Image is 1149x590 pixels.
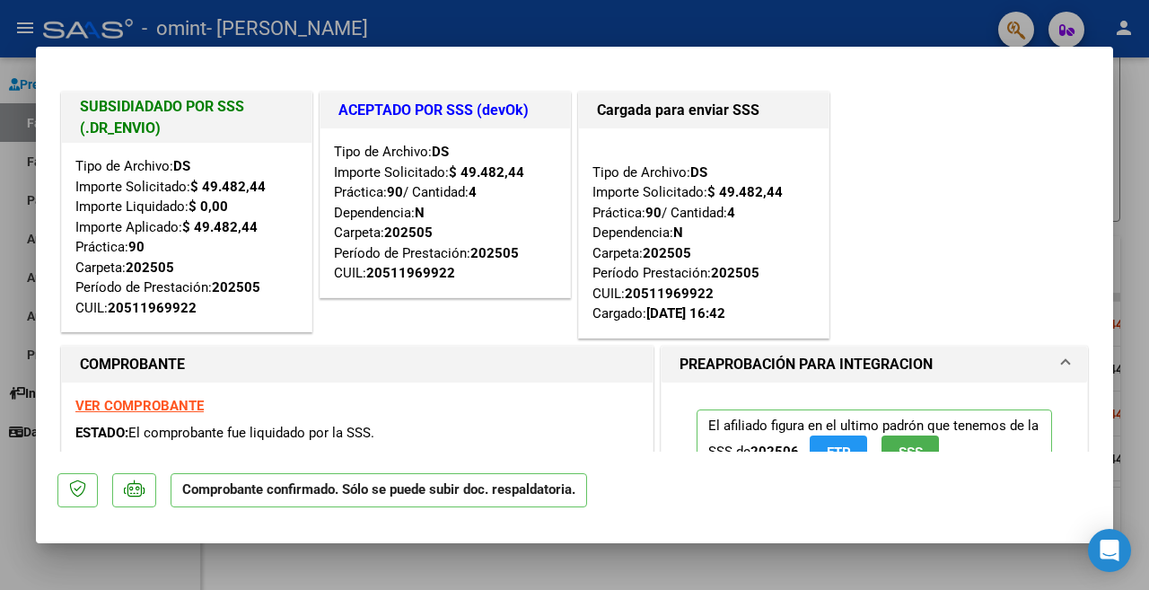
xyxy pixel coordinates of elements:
[338,100,552,121] h1: ACEPTADO POR SSS (devOk)
[707,184,783,200] strong: $ 49.482,44
[750,444,799,460] strong: 202506
[75,398,204,414] a: VER COMPROBANTE
[190,179,266,195] strong: $ 49.482,44
[182,219,258,235] strong: $ 49.482,44
[697,409,1052,477] p: El afiliado figura en el ultimo padrón que tenemos de la SSS de
[80,96,294,139] h1: SUBSIDIADADO POR SSS (.DR_ENVIO)
[711,265,759,281] strong: 202505
[75,425,128,441] span: ESTADO:
[126,260,174,276] strong: 202505
[470,245,519,261] strong: 202505
[189,198,228,215] strong: $ 0,00
[597,100,811,121] h1: Cargada para enviar SSS
[212,279,260,295] strong: 202505
[384,225,433,241] strong: 202505
[673,225,683,241] strong: N
[387,184,403,200] strong: 90
[1088,529,1131,572] div: Open Intercom Messenger
[415,205,425,221] strong: N
[827,445,851,461] span: FTP
[366,263,455,284] div: 20511969922
[899,445,923,461] span: SSS
[128,239,145,255] strong: 90
[643,245,691,261] strong: 202505
[810,436,867,469] button: FTP
[75,156,298,318] div: Tipo de Archivo: Importe Solicitado: Importe Liquidado: Importe Aplicado: Práctica: Carpeta: Perí...
[449,164,524,181] strong: $ 49.482,44
[108,298,197,319] div: 20511969922
[680,354,933,375] h1: PREAPROBACIÓN PARA INTEGRACION
[469,184,477,200] strong: 4
[173,158,190,174] strong: DS
[80,356,185,373] strong: COMPROBANTE
[662,347,1087,383] mat-expansion-panel-header: PREAPROBACIÓN PARA INTEGRACION
[625,284,714,304] div: 20511969922
[727,205,735,221] strong: 4
[128,425,374,441] span: El comprobante fue liquidado por la SSS.
[690,164,707,181] strong: DS
[645,205,662,221] strong: 90
[432,144,449,160] strong: DS
[646,305,725,321] strong: [DATE] 16:42
[881,436,939,469] button: SSS
[171,473,587,508] p: Comprobante confirmado. Sólo se puede subir doc. respaldatoria.
[334,142,557,284] div: Tipo de Archivo: Importe Solicitado: Práctica: / Cantidad: Dependencia: Carpeta: Período de Prest...
[592,142,815,324] div: Tipo de Archivo: Importe Solicitado: Práctica: / Cantidad: Dependencia: Carpeta: Período Prestaci...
